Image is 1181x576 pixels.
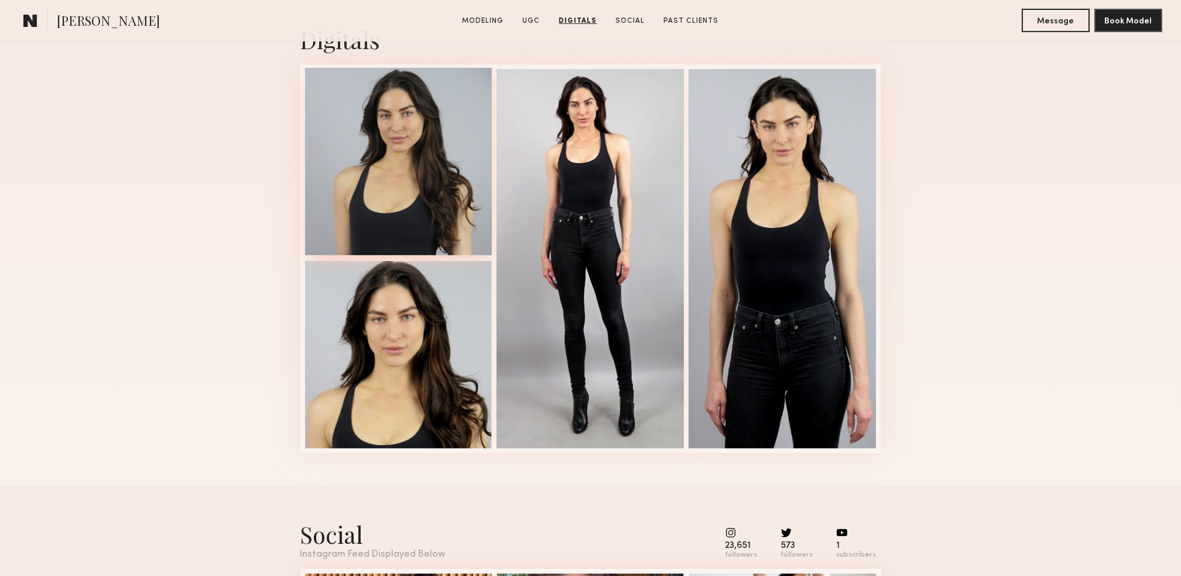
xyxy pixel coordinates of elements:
[837,551,877,560] div: subscribers
[611,16,650,26] a: Social
[781,541,813,550] div: 573
[300,519,446,550] div: Social
[781,551,813,560] div: followers
[458,16,509,26] a: Modeling
[1094,9,1162,32] button: Book Model
[659,16,724,26] a: Past Clients
[1022,9,1090,32] button: Message
[554,16,602,26] a: Digitals
[1094,15,1162,25] a: Book Model
[57,12,160,32] span: [PERSON_NAME]
[837,541,877,550] div: 1
[725,551,758,560] div: followers
[725,541,758,550] div: 23,651
[518,16,545,26] a: UGC
[300,550,446,560] div: Instagram Feed Displayed Below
